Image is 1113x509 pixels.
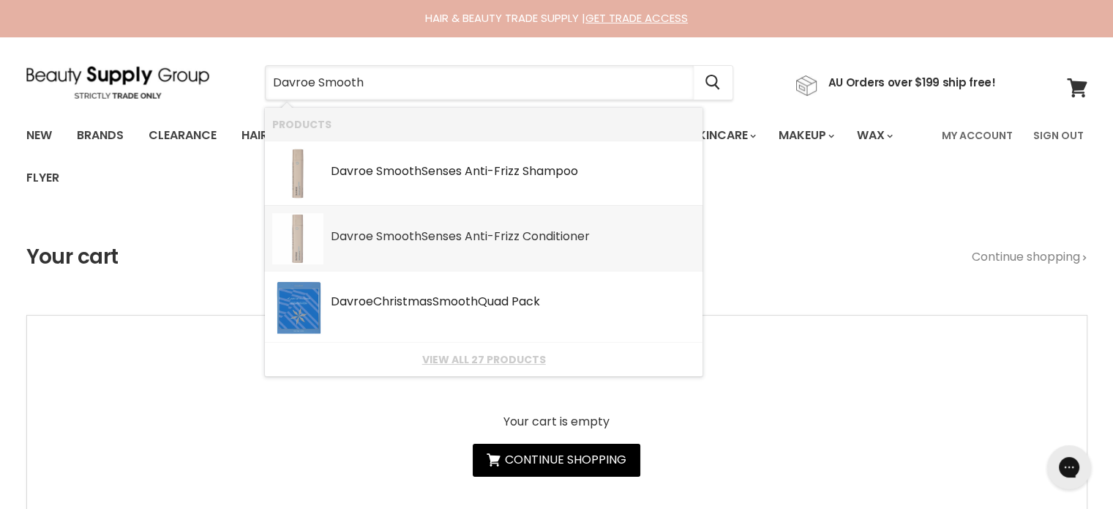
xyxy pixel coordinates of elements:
[231,120,315,151] a: Haircare
[331,228,373,245] b: Davroe
[768,120,843,151] a: Makeup
[1024,120,1093,151] a: Sign Out
[265,343,702,376] li: View All
[972,250,1087,264] a: Continue shopping
[473,415,640,428] p: Your cart is empty
[265,206,702,271] li: Products: Davroe Smooth Senses Anti-Frizz Conditioner
[694,66,732,100] button: Search
[265,108,702,141] li: Products
[331,165,695,180] div: Senses Anti-Frizz Shampoo
[933,120,1022,151] a: My Account
[331,230,695,245] div: Senses Anti-Frizz Conditioner
[846,120,902,151] a: Wax
[266,66,694,100] input: Search
[680,120,765,151] a: Skincare
[272,278,323,336] img: Screenshot2024-10-16at9.59.38am_200x.png
[265,141,702,206] li: Products: Davroe Smooth Senses Anti-Frizz Shampoo
[15,163,70,193] a: Flyer
[331,293,373,310] b: Davroe
[272,354,695,365] a: View all 27 products
[265,271,702,343] li: Products: Davroe Christmas Smooth Quad Pack
[26,245,119,269] h1: Your cart
[15,114,933,199] ul: Main menu
[585,10,688,26] a: GET TRADE ACCESS
[8,114,1106,199] nav: Main
[376,228,421,245] b: Smooth
[1040,440,1098,494] iframe: Gorgias live chat messenger
[331,295,695,311] div: Christmas Quad Pack
[272,148,323,199] img: Davroe_SmoothSensesShampoo_200x.jpg
[138,120,228,151] a: Clearance
[376,163,421,179] b: Smooth
[8,11,1106,26] div: HAIR & BEAUTY TRADE SUPPLY |
[265,65,733,100] form: Product
[15,120,63,151] a: New
[432,293,478,310] b: Smooth
[473,444,640,477] a: Continue shopping
[272,213,323,264] img: Davroe_SmoothSensesConditioner_200x.jpg
[331,163,373,179] b: Davroe
[66,120,135,151] a: Brands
